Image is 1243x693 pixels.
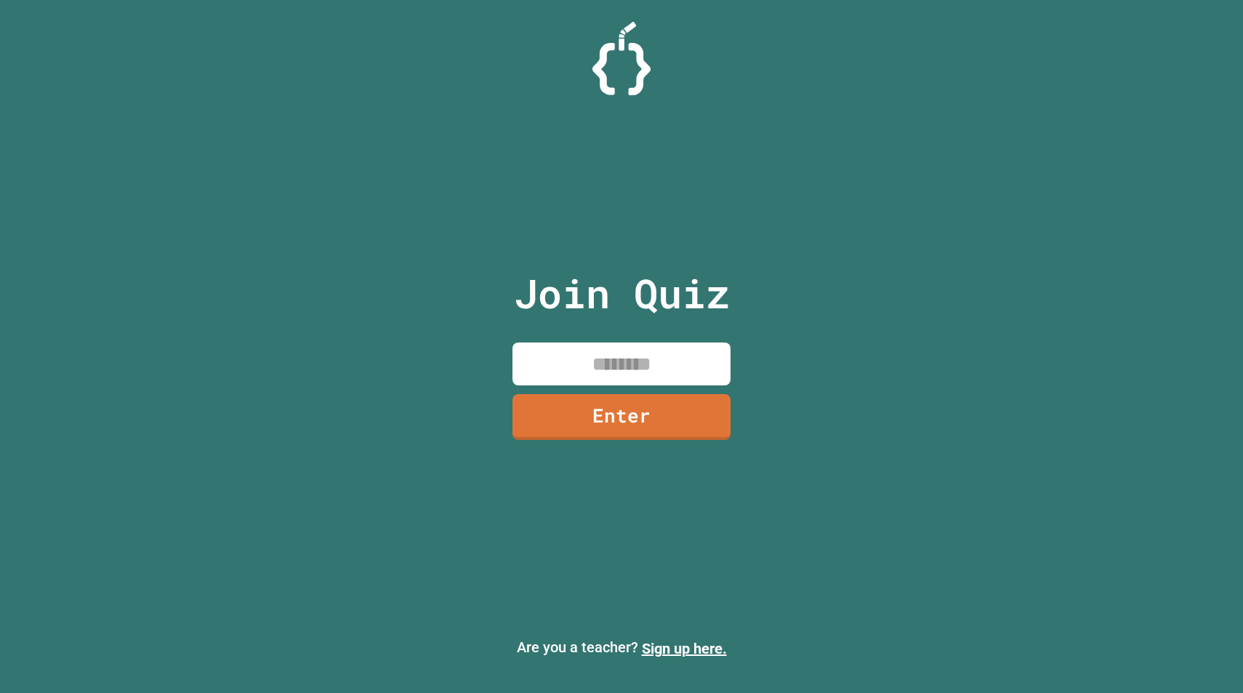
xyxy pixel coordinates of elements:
iframe: chat widget [1182,635,1228,678]
img: Logo.svg [592,22,651,95]
p: Join Quiz [514,263,730,324]
iframe: chat widget [1122,572,1228,633]
a: Sign up here. [642,640,727,657]
p: Are you a teacher? [12,636,1231,660]
a: Enter [512,394,731,440]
